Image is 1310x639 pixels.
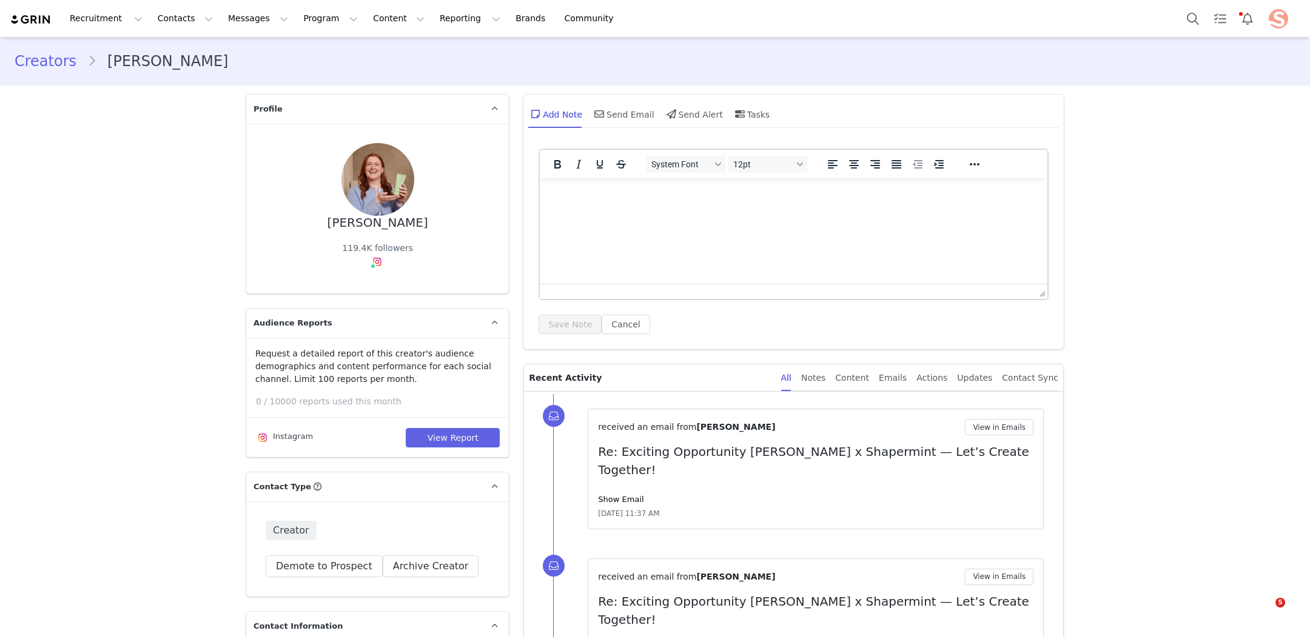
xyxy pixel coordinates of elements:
button: Archive Creator [383,555,479,577]
button: Reporting [432,5,508,32]
div: Contact Sync [1002,364,1058,392]
button: Fonts [647,156,725,173]
span: System Font [651,159,711,169]
button: Profile [1261,9,1300,28]
p: 0 / 10000 reports used this month [256,395,509,408]
button: Save Note [539,315,602,334]
button: Recruitment [62,5,150,32]
button: Search [1180,5,1206,32]
span: Contact Type [254,481,311,493]
p: Request a detailed report of this creator's audience demographics and content performance for eac... [255,347,500,386]
img: f99a58a2-e820-49b2-b1c6-889a8229352e.jpeg [1269,9,1288,28]
span: 5 [1275,598,1285,607]
span: Creator [266,521,317,540]
span: [PERSON_NAME] [696,572,775,581]
a: Creators [15,50,87,72]
div: Content [835,364,869,392]
button: Content [366,5,432,32]
span: Contact Information [254,620,343,632]
p: Recent Activity [529,364,771,391]
a: Community [557,5,626,32]
button: Messages [221,5,295,32]
button: View in Emails [965,569,1033,585]
button: Decrease indent [907,156,928,173]
button: Cancel [602,315,650,334]
button: Bold [547,156,568,173]
div: 119.4K followers [342,242,413,255]
button: View in Emails [965,419,1033,435]
button: Align center [844,156,864,173]
div: Press the Up and Down arrow keys to resize the editor. [1035,284,1047,299]
a: Brands [508,5,556,32]
span: [DATE] 11:37 AM [598,508,659,519]
div: Send Alert [664,99,723,129]
span: [PERSON_NAME] [696,422,775,432]
span: received an email from [598,422,696,432]
iframe: Intercom live chat [1251,598,1280,627]
button: Italic [568,156,589,173]
span: Audience Reports [254,317,332,329]
button: Contacts [150,5,220,32]
button: Notifications [1234,5,1261,32]
div: Emails [879,364,907,392]
div: [PERSON_NAME] [327,216,428,230]
span: received an email from [598,572,696,581]
img: grin logo [10,14,52,25]
iframe: Rich Text Area [540,178,1047,284]
div: Notes [801,364,825,392]
p: Re: Exciting Opportunity [PERSON_NAME] x Shapermint — Let’s Create Together! [598,592,1033,629]
button: Strikethrough [611,156,631,173]
span: 12pt [733,159,793,169]
div: Instagram [255,430,313,445]
div: Updates [957,364,992,392]
p: Re: Exciting Opportunity [PERSON_NAME] x Shapermint — Let’s Create Together! [598,443,1033,479]
button: Justify [886,156,907,173]
a: Tasks [1207,5,1234,32]
div: All [781,364,791,392]
button: Align left [822,156,843,173]
span: Profile [254,103,283,115]
img: instagram.svg [258,433,267,443]
button: Align right [865,156,885,173]
div: Send Email [592,99,654,129]
div: Actions [916,364,947,392]
button: Reveal or hide additional toolbar items [964,156,985,173]
button: Underline [589,156,610,173]
a: Show Email [598,495,643,504]
button: Program [296,5,365,32]
div: Add Note [528,99,582,129]
img: b7297eb0-b3f3-46a5-8005-83e967e3375f.jpg [341,143,414,216]
button: View Report [406,428,500,447]
div: Tasks [733,99,770,129]
img: instagram.svg [372,257,382,267]
button: Demote to Prospect [266,555,383,577]
button: Increase indent [929,156,949,173]
button: Font sizes [728,156,807,173]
